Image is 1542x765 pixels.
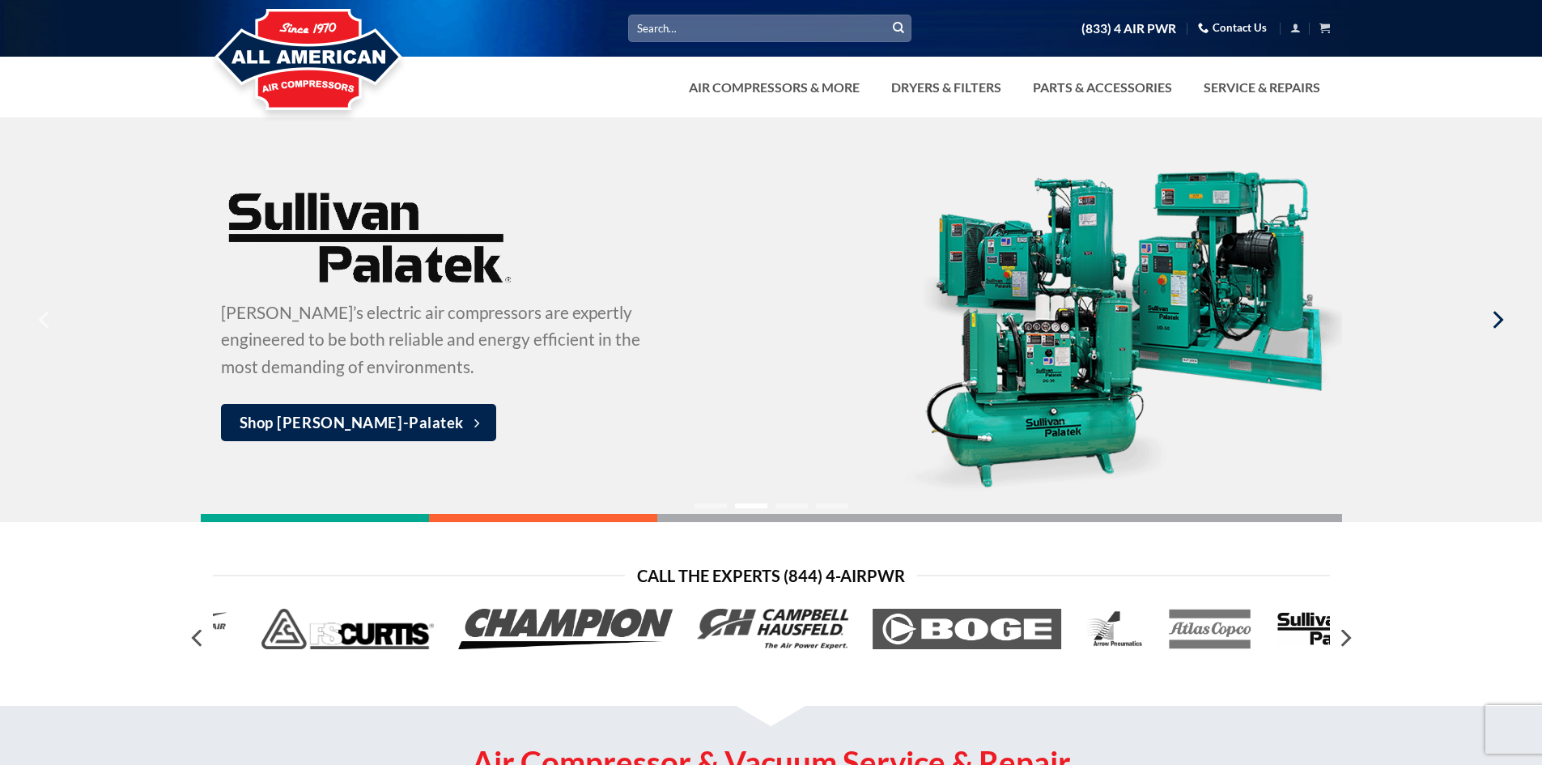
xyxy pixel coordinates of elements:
[184,623,213,654] button: Previous
[1482,279,1511,360] button: Next
[1023,71,1182,104] a: Parts & Accessories
[775,504,808,508] li: Page dot 3
[735,504,767,508] li: Page dot 2
[881,71,1011,104] a: Dryers & Filters
[1330,623,1359,654] button: Next
[679,71,869,104] a: Air Compressors & More
[31,279,60,360] button: Previous
[886,16,911,40] button: Submit
[816,504,848,508] li: Page dot 4
[1290,18,1301,38] a: Login
[637,563,905,589] span: Call the Experts (844) 4-AirPwr
[1081,15,1176,43] a: (833) 4 AIR PWR
[628,15,911,41] input: Search…
[695,504,727,508] li: Page dot 1
[886,165,1342,502] img: Sullivan-Palatek’s electric air compressors
[221,299,669,380] p: [PERSON_NAME]’s electric air compressors are expertly engineered to be both reliable and energy e...
[240,411,464,435] span: Shop [PERSON_NAME]-Palatek
[1194,71,1330,104] a: Service & Repairs
[221,181,516,299] img: Sullivan-Palatek
[221,404,496,441] a: Shop [PERSON_NAME]-Palatek
[1198,15,1267,40] a: Contact Us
